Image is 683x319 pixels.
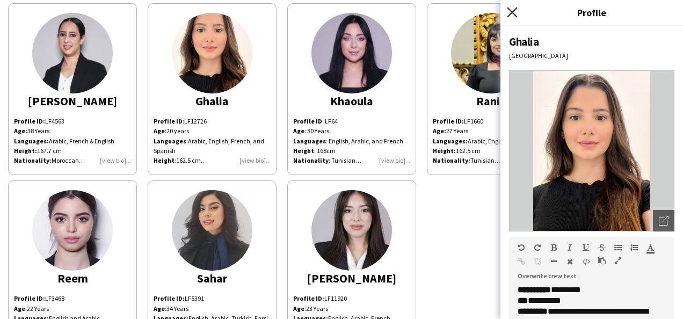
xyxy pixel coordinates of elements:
[32,190,113,271] img: thumb-6539151ec83e9.jpeg
[314,147,336,155] span: : 168cm
[566,243,573,252] button: Italic
[154,273,271,283] div: Sahar
[154,117,183,125] b: Profile ID
[433,96,550,106] div: Rania
[14,127,27,135] strong: Age:
[293,156,329,164] b: Nationality
[433,127,446,135] strong: Age:
[172,190,252,271] img: thumb-51be7da0-5ecc-4f4a-9ae7-2329fc07b1ed.png
[32,13,113,93] img: thumb-9b6fd660-ba35-4b88-a194-5e7aedc5b98e.png
[293,126,410,136] div: : 30 Years
[550,257,557,266] button: Horizontal Line
[166,305,188,313] span: 34 Years
[293,294,324,302] strong: Profile ID:
[14,273,131,283] div: Reem
[293,147,314,155] b: Height
[154,156,271,165] div: 162.5 cm
[293,117,322,125] b: Profile ID
[154,117,184,125] span: :
[154,136,271,156] div: Arabic, English, French, and Spanish
[306,305,328,313] span: 23 Years
[14,294,45,302] strong: Profile ID:
[154,156,175,164] b: Height
[500,5,683,19] h3: Profile
[154,117,271,165] div: LF12726
[509,70,674,231] img: Crew avatar or photo
[433,126,550,165] p: 27 Years Arabic, English, French 162.5 cm Tunisian
[630,243,638,252] button: Ordered List
[14,305,27,313] span: :
[14,156,52,164] strong: Nationality:
[154,156,176,164] span: :
[293,127,304,135] b: Age
[14,294,131,303] p: LF3468
[154,137,188,145] span: :
[582,257,590,266] button: HTML Code
[14,147,37,155] strong: Height:
[433,156,470,164] strong: Nationality:
[646,243,654,252] button: Text Color
[293,117,410,126] div: : LF64
[154,127,166,135] span: :
[598,256,606,265] button: Paste as plain text
[433,137,468,145] strong: Languages:
[293,156,410,165] div: : Tunisian
[14,117,131,126] p: LF4563
[534,243,541,252] button: Redo
[154,137,186,145] b: Languages
[433,117,550,126] p: LF1660
[509,34,674,49] div: Ghalia
[433,147,456,155] strong: Height:
[518,243,525,252] button: Undo
[27,305,49,313] span: 22 Years
[451,13,532,93] img: thumb-ae90b02f-0bb0-4213-b908-a8d1efd67100.jpg
[14,137,49,145] strong: Languages:
[582,243,590,252] button: Underline
[154,127,165,135] b: Age
[293,305,306,313] span: :
[293,305,304,313] b: Age
[154,96,271,106] div: Ghalia
[293,137,326,145] b: Languages
[172,13,252,93] img: thumb-e9c35c81-a0c4-4ec5-8819-afbcb2c9e78d.jpg
[154,294,271,303] p: LF5391
[14,126,131,165] p: 38 Years Arabic, French & English 167.7 cm Moroccan
[433,117,464,125] strong: Profile ID:
[14,305,25,313] b: Age
[326,137,403,145] span: : English, Arabic, and French
[154,305,166,313] span: :
[311,13,392,93] img: thumb-165706020562c4bb6dbe3f8.jpg
[293,96,410,106] div: Khaoula
[614,256,622,265] button: Fullscreen
[598,243,606,252] button: Strikethrough
[293,273,410,283] div: [PERSON_NAME]
[154,126,271,136] div: 20 years
[614,243,622,252] button: Unordered List
[311,190,392,271] img: thumb-67f3d0f74a7e2.jpeg
[566,257,573,266] button: Clear Formatting
[14,117,45,125] strong: Profile ID:
[154,294,185,302] strong: Profile ID:
[154,305,165,313] b: Age
[653,210,674,231] div: Open photos pop-in
[509,52,674,60] div: [GEOGRAPHIC_DATA]
[14,96,131,106] div: [PERSON_NAME]
[550,243,557,252] button: Bold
